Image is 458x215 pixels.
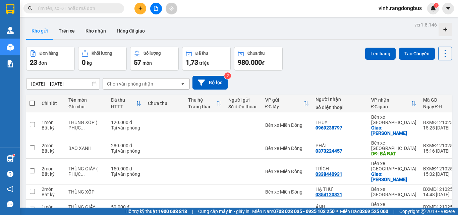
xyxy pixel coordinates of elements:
div: 120.000 đ [111,120,141,125]
span: triệu [199,60,210,66]
div: Bất kỳ [42,192,62,197]
span: | [393,208,394,215]
button: aim [166,3,177,14]
div: 0373224457 [316,148,342,154]
div: Bến xe Miền Đông [265,169,309,174]
sup: 1 [434,3,439,8]
div: Số điện thoại [316,105,364,110]
span: ... [81,125,85,130]
div: Người nhận [316,97,364,102]
button: Tạo Chuyến [399,48,435,60]
span: 1 [435,3,437,8]
th: Toggle SortBy [368,95,420,112]
th: Toggle SortBy [262,95,312,112]
div: 280.000 đ [111,143,141,148]
div: THÙNG GIẤY (PHỤC THU) [68,204,104,215]
div: 2 món [42,166,62,171]
div: 1 món [42,120,62,125]
span: đơn [39,60,47,66]
div: THÙNG XỐP ( PHỤC THU) [68,120,104,130]
sup: 2 [224,72,231,79]
button: Khối lượng0kg [78,47,127,71]
button: Lên hàng [365,48,396,60]
button: Trên xe [53,23,80,39]
div: 0969238797 [316,125,342,130]
span: copyright [421,209,425,214]
span: món [142,60,152,66]
div: Bến xe Miền Đông [265,122,309,128]
img: warehouse-icon [7,27,14,34]
span: | [192,208,193,215]
div: Bất kỳ [42,148,62,154]
span: ⚪️ [336,210,338,213]
div: Bến xe [GEOGRAPHIC_DATA] [371,114,416,125]
div: THÙNG GIẤY ( PHỤC THU) [68,166,104,177]
li: VP Bến xe [GEOGRAPHIC_DATA] [46,36,89,58]
span: Miền Nam [252,208,335,215]
div: Mã GD [423,97,458,103]
button: Bộ lọc [192,76,228,90]
button: Số lượng57món [130,47,179,71]
div: Bến xe Miền Đông [265,146,309,151]
th: Toggle SortBy [108,95,145,112]
div: 0354120821 [316,192,342,197]
button: Hàng đã giao [111,23,150,39]
div: Bến xe Miền Đông [265,207,309,212]
span: search [28,6,33,11]
div: Chọn văn phòng nhận [107,80,153,87]
div: 1 món [42,204,62,210]
button: file-add [150,3,162,14]
div: Bến xe [GEOGRAPHIC_DATA] [371,186,416,197]
div: Tại văn phòng [111,148,141,154]
div: ver 1.8.146 [414,21,437,29]
div: HTTT [111,104,136,109]
div: Ghi chú [68,104,104,109]
div: Số lượng [144,51,161,56]
span: 23 [30,58,37,66]
strong: 1900 633 818 [158,209,187,214]
div: VP nhận [371,97,411,103]
div: Khối lượng [92,51,112,56]
button: Đã thu1,73 triệu [182,47,231,71]
span: 980.000 [238,58,262,66]
div: Bất kỳ [42,171,62,177]
div: Tại văn phòng [111,125,141,130]
span: notification [7,186,13,192]
div: Chi tiết [42,101,62,106]
span: Cung cấp máy in - giấy in: [198,208,250,215]
div: ĐC lấy [265,104,303,109]
span: 57 [134,58,141,66]
div: Tạo kho hàng mới [439,23,452,36]
div: Đơn hàng [40,51,58,56]
span: caret-down [445,5,451,11]
div: Bến xe [GEOGRAPHIC_DATA] [371,161,416,171]
button: Đơn hàng23đơn [26,47,75,71]
img: logo-vxr [6,4,14,14]
div: Chưa thu [247,51,265,56]
img: warehouse-icon [7,44,14,51]
div: THÙY [316,120,364,125]
button: Kho nhận [80,23,111,39]
span: Hỗ trợ kỹ thuật: [125,208,187,215]
div: TRÍCH [316,166,364,171]
div: Bến xe [GEOGRAPHIC_DATA] [371,202,416,212]
div: HẠ THƯ [316,186,364,192]
strong: 0708 023 035 - 0935 103 250 [273,209,335,214]
span: Miền Bắc [340,208,388,215]
li: Rạng Đông Buslines [3,3,97,29]
div: 2 món [42,143,62,148]
span: aim [169,6,174,11]
div: Số điện thoại [228,104,259,109]
button: Chưa thu980.000đ [234,47,283,71]
div: Giao: SƠN HẠ [371,171,416,182]
li: VP Bến xe Miền Đông [3,36,46,51]
div: BAO XANH [68,146,104,151]
div: 0338440931 [316,171,342,177]
span: file-add [154,6,158,11]
button: Kho gửi [26,23,53,39]
div: DĐ: BÀ ĐẠT [371,151,416,156]
span: ... [81,171,85,177]
div: Chưa thu [148,101,181,106]
img: warehouse-icon [7,155,14,162]
th: Toggle SortBy [185,95,225,112]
